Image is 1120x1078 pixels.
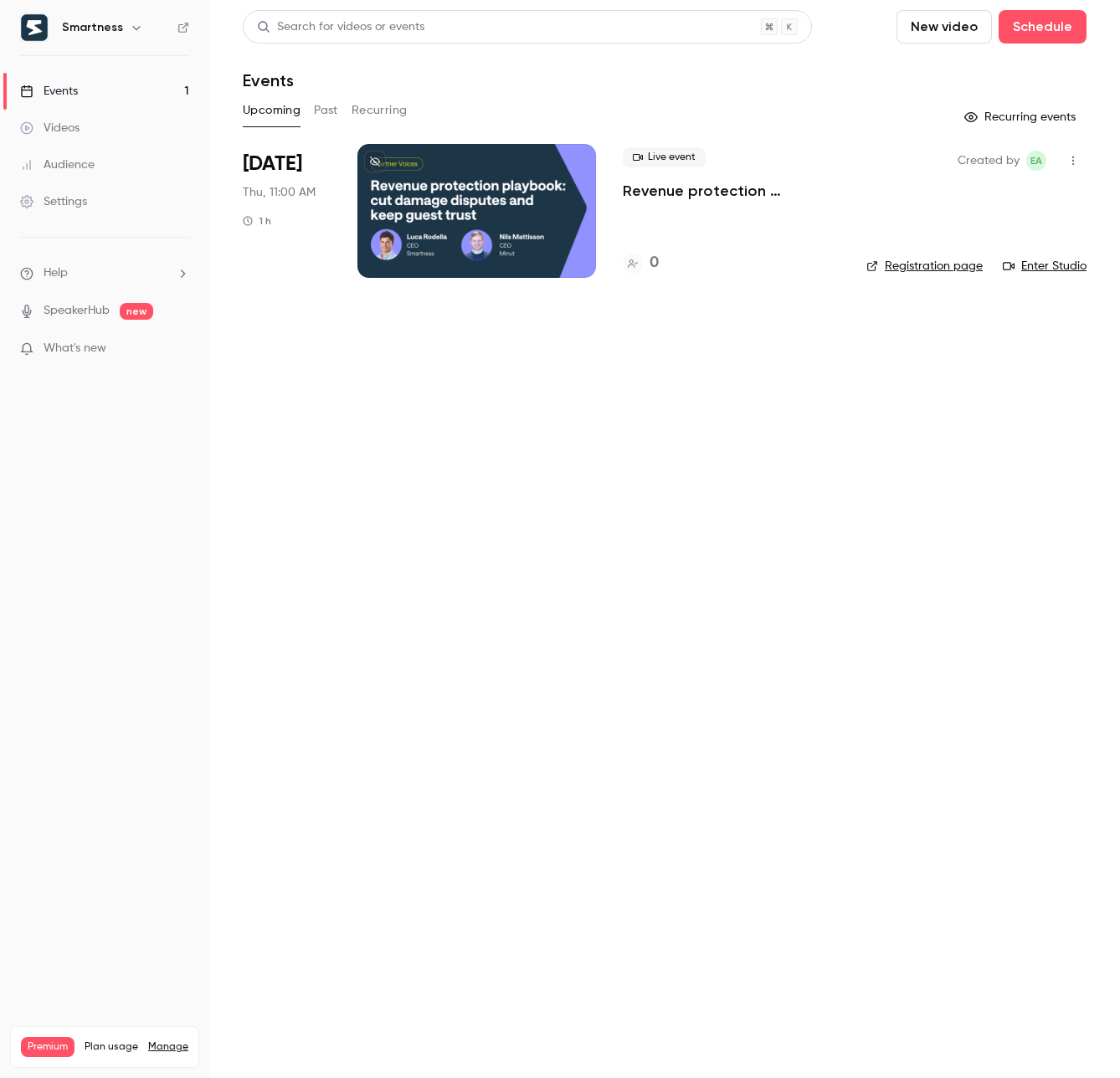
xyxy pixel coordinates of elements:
[20,83,78,100] div: Events
[866,258,983,275] a: Registration page
[20,157,95,173] div: Audience
[650,252,659,275] h4: 0
[958,151,1020,171] span: Created by
[62,19,123,36] h6: Smartness
[1026,151,1046,171] span: Eleonora Aste
[44,264,68,282] span: Help
[85,1040,138,1054] span: Plan usage
[243,144,331,278] div: Oct 23 Thu, 11:00 AM (Europe/Rome)
[243,184,316,201] span: Thu, 11:00 AM
[243,70,294,90] h1: Events
[20,120,80,136] div: Videos
[21,1037,74,1057] span: Premium
[897,10,992,44] button: New video
[243,97,301,124] button: Upcoming
[623,252,659,275] a: 0
[999,10,1087,44] button: Schedule
[257,18,424,36] div: Search for videos or events
[1030,151,1042,171] span: EA
[243,214,271,228] div: 1 h
[623,181,840,201] a: Revenue protection playbook: cut damage disputes and keep guest trust
[352,97,408,124] button: Recurring
[20,264,189,282] li: help-dropdown-opener
[120,303,153,320] span: new
[623,147,706,167] span: Live event
[44,340,106,357] span: What's new
[44,302,110,320] a: SpeakerHub
[314,97,338,124] button: Past
[148,1040,188,1054] a: Manage
[957,104,1087,131] button: Recurring events
[243,151,302,177] span: [DATE]
[21,14,48,41] img: Smartness
[20,193,87,210] div: Settings
[1003,258,1087,275] a: Enter Studio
